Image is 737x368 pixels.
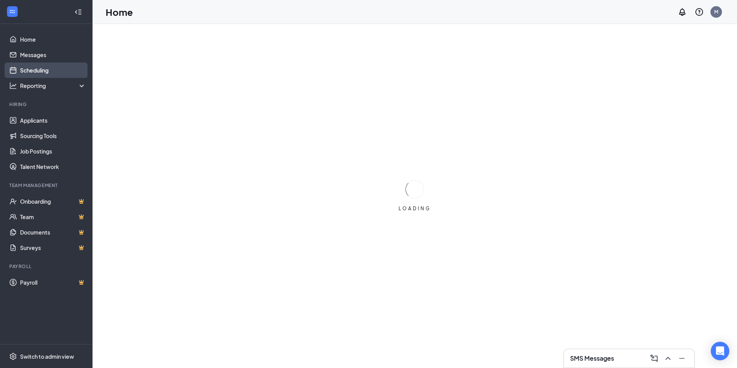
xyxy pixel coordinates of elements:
div: LOADING [395,205,434,212]
div: Open Intercom Messenger [711,342,729,360]
button: ComposeMessage [648,352,660,365]
a: Home [20,32,86,47]
a: PayrollCrown [20,275,86,290]
div: M [714,8,718,15]
svg: Settings [9,353,17,360]
a: Applicants [20,113,86,128]
svg: Analysis [9,82,17,89]
a: Job Postings [20,143,86,159]
svg: ChevronUp [663,354,673,363]
h1: Home [106,5,133,19]
div: Switch to admin view [20,353,74,360]
svg: Minimize [677,354,687,363]
svg: WorkstreamLogo [8,8,16,15]
div: Team Management [9,182,84,189]
a: DocumentsCrown [20,225,86,240]
div: Reporting [20,82,86,89]
a: Talent Network [20,159,86,174]
a: TeamCrown [20,209,86,225]
svg: Notifications [678,7,687,17]
a: Sourcing Tools [20,128,86,143]
button: Minimize [676,352,688,365]
svg: ComposeMessage [650,354,659,363]
h3: SMS Messages [570,354,614,363]
a: SurveysCrown [20,240,86,255]
a: OnboardingCrown [20,194,86,209]
svg: Collapse [74,8,82,16]
a: Messages [20,47,86,62]
button: ChevronUp [662,352,674,365]
svg: QuestionInfo [695,7,704,17]
a: Scheduling [20,62,86,78]
div: Hiring [9,101,84,108]
div: Payroll [9,263,84,270]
